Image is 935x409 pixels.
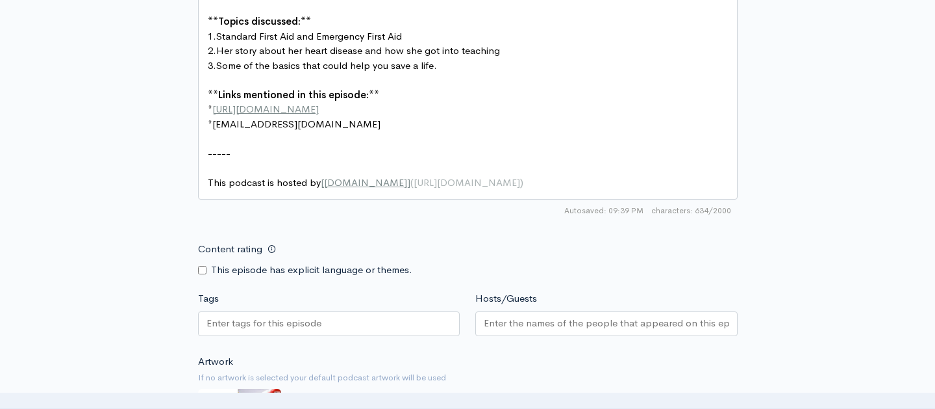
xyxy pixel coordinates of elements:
span: Autosaved: 09:39 PM [564,205,643,217]
small: If no artwork is selected your default podcast artwork will be used [198,371,738,384]
span: 634/2000 [651,205,731,217]
span: [URL][DOMAIN_NAME] [414,176,520,189]
span: Topics discussed: [218,15,301,27]
span: ) [520,176,523,189]
span: ----- [208,147,231,159]
span: [DOMAIN_NAME] [324,176,407,189]
span: [URL][DOMAIN_NAME] [212,103,319,115]
span: ( [410,176,414,189]
input: Enter tags for this episode [206,316,323,331]
span: This podcast is hosted by [208,176,523,189]
span: [ [321,176,324,189]
input: Enter the names of the people that appeared on this episode [484,316,729,331]
span: Some of the basics that could help you save a life. [216,59,437,72]
span: 1. [208,30,216,42]
span: ] [407,176,410,189]
label: Hosts/Guests [475,291,537,306]
label: Content rating [198,236,262,263]
span: [EMAIL_ADDRESS][DOMAIN_NAME] [212,118,380,130]
span: Standard First Aid and Emergency First Aid [216,30,402,42]
label: This episode has explicit language or themes. [211,263,412,278]
label: Artwork [198,354,233,369]
span: Her story about her heart disease and how she got into teaching [216,44,500,57]
span: 2. [208,44,216,57]
label: Tags [198,291,219,306]
span: 3. [208,59,216,72]
span: Links mentioned in this episode: [218,88,369,101]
